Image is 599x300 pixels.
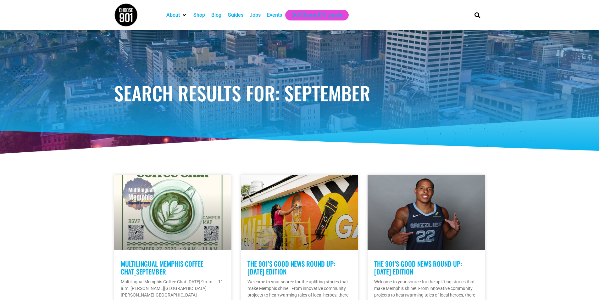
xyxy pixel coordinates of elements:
[472,10,482,20] div: Search
[228,11,243,19] a: Guides
[114,175,231,250] a: A flyer for the Multilingual Memphis Coffee Chat event in September with a green coffee cup graph...
[241,175,358,250] a: An artist works on a colorful mural for 901 Good News, featuring a person with glasses and nearby...
[163,10,464,20] nav: Main nav
[250,11,261,19] a: Jobs
[368,175,485,250] a: A basketball player in a Grizzlies jersey with the number 22 poses against a grey background, pro...
[163,10,190,20] div: About
[291,11,342,19] a: Get Choose901 Emails
[247,259,335,276] a: The 901’s Good News Round Up: [DATE] Edition
[267,11,282,19] a: Events
[166,11,180,19] a: About
[114,83,485,102] h1: Search Results for: september
[193,11,205,19] a: Shop
[211,11,221,19] a: Blog
[374,259,462,276] a: The 901’s Good News Round Up: [DATE] Edition
[121,259,203,276] a: Multilingual Memphis Coffee Chat_September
